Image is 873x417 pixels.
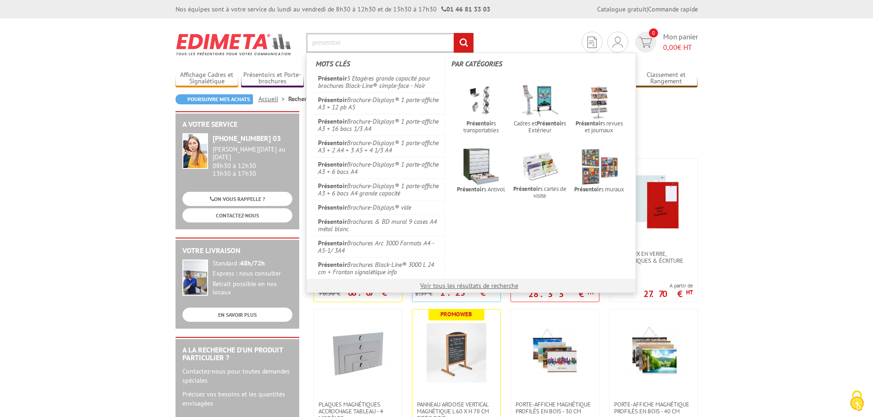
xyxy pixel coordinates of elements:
span: Mots clés [316,59,350,68]
em: Présentoir [457,185,484,193]
em: Présentoir [318,117,347,125]
p: 27.70 € [643,291,693,297]
img: PORTE-AFFICHE MAGNÉTIQUE PROFILÉS EN BOIS - 40 cm [624,323,683,383]
a: PrésentoirBrochures Arc 3000 Formats A4 - A5-1/ 3A4 [313,236,445,257]
sup: HT [340,288,346,294]
strong: [PHONE_NUMBER] 03 [213,134,281,143]
div: 08h30 à 12h30 13h30 à 17h30 [213,146,292,177]
em: Présentoir [318,160,347,168]
li: Recherche avancée [288,94,340,103]
span: € HT [663,42,698,53]
em: Présentoir [318,260,347,269]
img: Tableaux en verre, magnétiques & écriture [624,173,683,232]
b: Promoweb [440,310,472,318]
h2: Votre livraison [182,247,292,255]
span: s transportables [454,120,508,134]
div: [PERSON_NAME][DATE] au [DATE] [213,146,292,161]
em: Présentoir [513,185,540,193]
a: EN SAVOIR PLUS [182,308,292,322]
a: PrésentoirBrochure-Displays® 1 porte-affiche A3 + 12 pb A5 [313,92,445,114]
img: presentoirs-brochures.jpg [580,82,618,120]
span: Cadres et s Extérieur [513,120,567,134]
img: PORTE-AFFICHE MAGNÉTIQUE PROFILÉS EN BOIS - 30 cm [525,323,585,383]
h2: A la recherche d'un produit particulier ? [182,346,292,362]
em: Présentoir [318,217,347,226]
img: muraux.jpg [580,147,618,185]
a: PrésentoirBrochure-Displays® 1 porte-affiche A3 + 6 bacs A4 grande capacité [313,179,445,200]
img: Panneau Ardoise Vertical Magnétique L 60 x H 78 cm Pieds Bois [427,323,486,383]
input: rechercher [454,33,473,53]
a: PrésentoirBrochure-Displays® 1 porte-affiche A3 + 16 bacs 1/3 A4 [313,114,445,135]
p: 76.30 € [319,290,346,297]
em: Présentoir [318,239,347,247]
a: Catalogue gratuit [597,5,647,13]
em: Présentoir [576,119,603,127]
em: Présentoir [467,119,494,127]
span: 0,00 [663,43,677,52]
img: presentoirs_cartes_visite_470800.jpg [521,147,559,185]
a: Présentoirs cartes de visite [511,145,570,202]
a: Présentoirs Antivol [451,145,511,202]
img: Edimeta [176,27,292,61]
h2: A votre service [182,120,292,129]
a: Accueil [258,95,288,103]
a: Classement et Rangement [635,71,698,86]
span: s cartes de visite [513,185,567,199]
em: Présentoir [318,74,347,82]
sup: HT [390,287,397,295]
button: Cookies (fenêtre modale) [841,386,873,417]
img: widget-livraison.jpg [182,260,208,296]
sup: HT [686,288,693,296]
sup: HT [489,287,496,295]
a: Présentoirs muraux [570,145,629,202]
a: PrésentoirBrochures Black-Line® 3000 L 24 cm + Fronton signalétique info [313,257,445,279]
img: devis rapide [639,37,652,48]
img: vignette-presentoirs-plv-exterieur.jpg [521,82,559,120]
span: PORTE-AFFICHE MAGNÉTIQUE PROFILÉS EN BOIS - 40 cm [614,401,693,415]
img: presentoirs-antivol.jpg [462,147,500,185]
span: Tableaux en verre, magnétiques & écriture [614,250,693,264]
strong: 01 46 81 33 03 [441,5,490,13]
a: Tableaux en verre, magnétiques & écriture [609,250,697,264]
p: Contactez-nous pour toutes demandes spéciales [182,367,292,385]
div: Express : nous consulter [213,270,292,278]
img: Plaques magnétiques accrochage tableau - 4 modèles [328,323,388,383]
div: | [597,5,698,14]
img: widget-service.jpg [182,133,208,169]
a: PrésentoirBrochure-Displays® vide [313,200,445,214]
em: Présentoir [318,96,347,104]
sup: HT [433,288,439,294]
a: Présentoirs transportables [451,79,511,137]
a: Affichage Cadres et Signalétique [176,71,239,86]
em: Présentoir [537,119,564,127]
img: devis rapide [613,37,623,48]
a: Présentoirs et Porte-brochures [241,71,304,86]
div: Standard : [213,260,292,268]
span: s muraux [574,186,624,200]
span: Mon panier [663,32,698,53]
a: PrésentoirBrochure-Displays® 1 porte-affiche A3 + 6 bacs A4 [313,157,445,179]
label: Par catégories [451,54,628,74]
span: PORTE-AFFICHE MAGNÉTIQUE PROFILÉS EN BOIS - 30 cm [516,401,594,415]
span: s Antivol [457,186,505,200]
strong: 48h/72h [240,259,265,267]
a: PORTE-AFFICHE MAGNÉTIQUE PROFILÉS EN BOIS - 40 cm [609,401,697,415]
a: CONTACTEZ-NOUS [182,208,292,222]
a: devis rapide 0 Mon panier 0,00€ HT [633,32,698,53]
img: Cookies (fenêtre modale) [846,390,868,412]
a: Poursuivre mes achats [176,94,253,104]
a: PrésentoirBrochure-Displays® 1 porte-affiche A3 + 2 A4 + 3 A5 + 4 1/3 A4 [313,135,445,157]
span: 0 [649,28,658,38]
p: 2.37 € [415,290,439,297]
a: PrésentoirBrochures & BD mural 9 cases A4 métal blanc [313,214,445,236]
p: 68.67 € [348,290,397,295]
p: 1.23 € [440,290,496,295]
span: s revues et journaux [572,120,626,134]
input: Rechercher un produit ou une référence... [306,33,474,53]
a: Présentoir5 Etagères grande capacité pour brochures Black-Line® simple-face - Noir [313,71,445,92]
a: PORTE-AFFICHE MAGNÉTIQUE PROFILÉS EN BOIS - 30 cm [511,401,599,415]
sup: HT [587,288,594,296]
em: Présentoir [574,185,601,193]
span: A partir de [643,282,693,289]
p: 28.33 € [528,291,594,297]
